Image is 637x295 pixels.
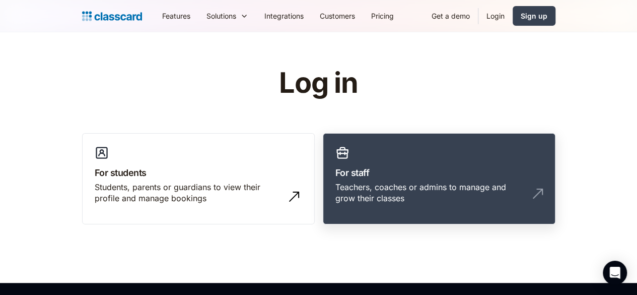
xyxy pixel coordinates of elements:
a: Logo [82,9,142,23]
div: Open Intercom Messenger [603,261,627,285]
a: For studentsStudents, parents or guardians to view their profile and manage bookings [82,133,315,225]
a: Login [478,5,513,27]
h3: For students [95,166,302,180]
a: For staffTeachers, coaches or admins to manage and grow their classes [323,133,555,225]
div: Teachers, coaches or admins to manage and grow their classes [335,182,523,204]
div: Sign up [521,11,547,21]
a: Sign up [513,6,555,26]
a: Customers [312,5,363,27]
div: Solutions [206,11,236,21]
a: Pricing [363,5,402,27]
a: Features [154,5,198,27]
h3: For staff [335,166,543,180]
a: Integrations [256,5,312,27]
a: Get a demo [423,5,478,27]
div: Solutions [198,5,256,27]
div: Students, parents or guardians to view their profile and manage bookings [95,182,282,204]
h1: Log in [159,68,478,99]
